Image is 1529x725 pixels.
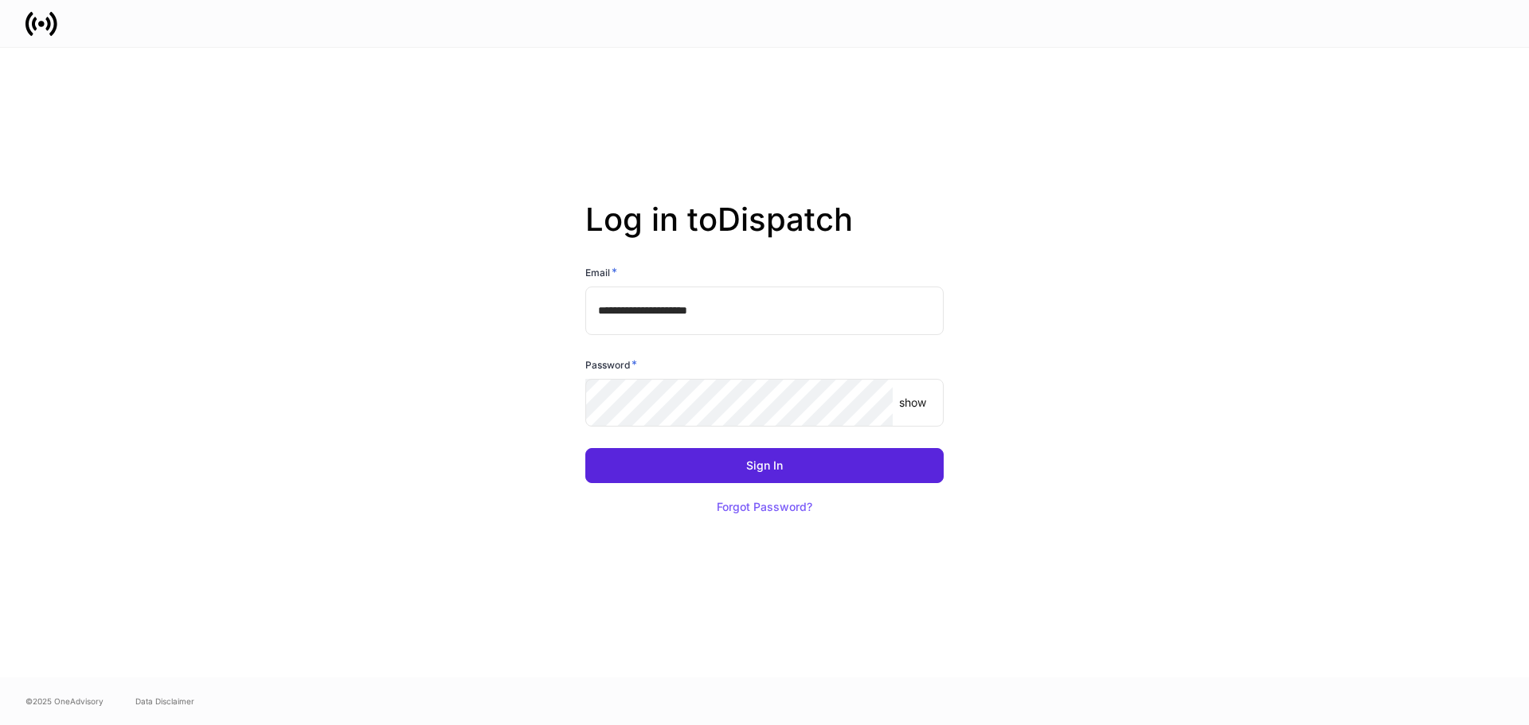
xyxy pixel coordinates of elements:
button: Sign In [585,448,944,483]
p: show [899,395,926,411]
a: Data Disclaimer [135,695,194,707]
div: Forgot Password? [717,501,812,513]
h2: Log in to Dispatch [585,201,944,264]
span: © 2025 OneAdvisory [25,695,104,707]
button: Forgot Password? [697,489,832,524]
h6: Password [585,357,637,372]
h6: Email [585,264,617,280]
div: Sign In [746,460,783,471]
